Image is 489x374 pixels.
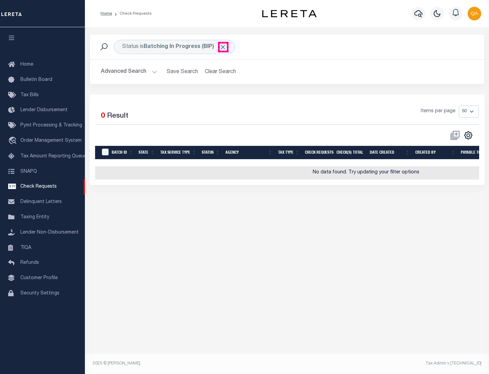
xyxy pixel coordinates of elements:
[20,230,79,235] span: Lender Non-Disbursement
[112,11,152,17] li: Check Requests
[158,146,199,160] th: Tax Service Type: activate to sort column ascending
[199,146,223,160] th: Status: activate to sort column ascending
[20,200,62,204] span: Delinquent Letters
[20,245,31,250] span: TIQA
[114,40,235,54] div: Status is
[20,138,81,143] span: Order Management System
[20,93,39,98] span: Tax Bills
[20,215,49,220] span: Taxing Entity
[20,276,58,280] span: Customer Profile
[367,146,413,160] th: Date Created: activate to sort column ascending
[292,360,482,367] div: Tax Admin v.[TECHNICAL_ID]
[468,7,481,20] img: svg+xml;base64,PHN2ZyB4bWxucz0iaHR0cDovL3d3dy53My5vcmcvMjAwMC9zdmciIHBvaW50ZXItZXZlbnRzPSJub25lIi...
[275,146,302,160] th: Tax Type: activate to sort column ascending
[101,12,112,16] a: Home
[163,65,202,79] button: Save Search
[20,260,39,265] span: Refunds
[20,169,37,174] span: SNAPQ
[20,184,57,189] span: Check Requests
[302,146,334,160] th: Check Requests
[136,146,158,160] th: State: activate to sort column ascending
[20,78,52,82] span: Bulletin Board
[219,44,227,51] span: Click to Remove
[20,154,87,159] span: Tax Amount Reporting Queue
[88,360,287,367] div: 2025 © [PERSON_NAME].
[20,62,33,67] span: Home
[421,108,455,115] span: Items per page
[20,123,82,128] span: Pymt Processing & Tracking
[20,108,68,113] span: Lender Disbursement
[334,146,367,160] th: Check(s) Total
[202,65,239,79] button: Clear Search
[107,111,128,122] label: Result
[8,137,19,146] i: travel_explore
[101,65,157,79] button: Advanced Search
[109,146,136,160] th: Batch Id: activate to sort column ascending
[101,113,105,120] span: 0
[413,146,458,160] th: Created By: activate to sort column ascending
[262,10,316,17] img: logo-dark.svg
[20,291,59,296] span: Security Settings
[223,146,275,160] th: Agency: activate to sort column ascending
[144,44,227,50] b: Batching In Progress (BIP)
